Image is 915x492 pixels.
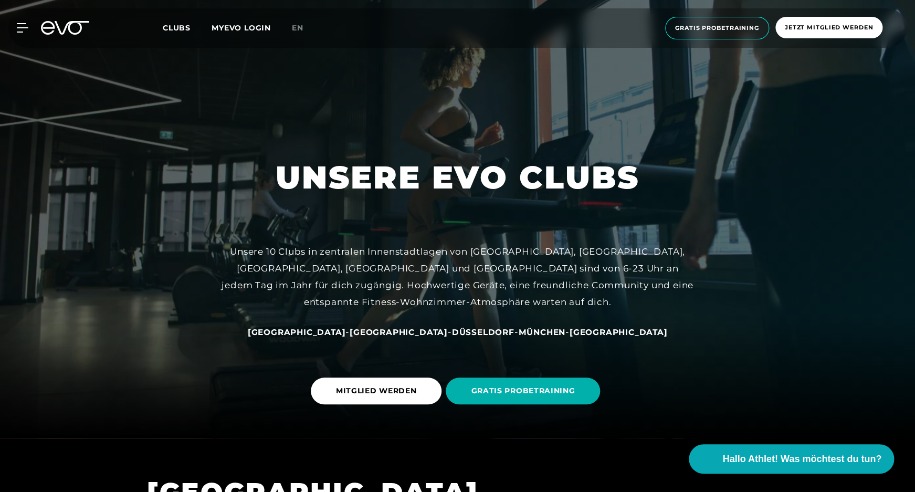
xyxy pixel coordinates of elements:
a: en [292,22,316,34]
h1: UNSERE EVO CLUBS [276,157,639,198]
a: [GEOGRAPHIC_DATA] [248,327,346,337]
a: GRATIS PROBETRAINING [446,370,604,412]
a: MYEVO LOGIN [212,23,271,33]
span: Gratis Probetraining [675,24,759,33]
span: GRATIS PROBETRAINING [471,385,575,396]
span: Jetzt Mitglied werden [785,23,873,32]
div: - - - - [222,323,694,340]
a: MITGLIED WERDEN [311,370,446,412]
span: Hallo Athlet! Was möchtest du tun? [722,452,881,466]
a: München [518,327,565,337]
a: Gratis Probetraining [662,17,772,39]
a: [GEOGRAPHIC_DATA] [570,327,668,337]
a: [GEOGRAPHIC_DATA] [350,327,448,337]
span: MITGLIED WERDEN [336,385,417,396]
button: Hallo Athlet! Was möchtest du tun? [689,444,894,474]
div: Unsere 10 Clubs in zentralen Innenstadtlagen von [GEOGRAPHIC_DATA], [GEOGRAPHIC_DATA], [GEOGRAPHI... [222,243,694,311]
a: Clubs [163,23,212,33]
a: Düsseldorf [452,327,514,337]
span: en [292,23,303,33]
a: Jetzt Mitglied werden [772,17,886,39]
span: Clubs [163,23,191,33]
